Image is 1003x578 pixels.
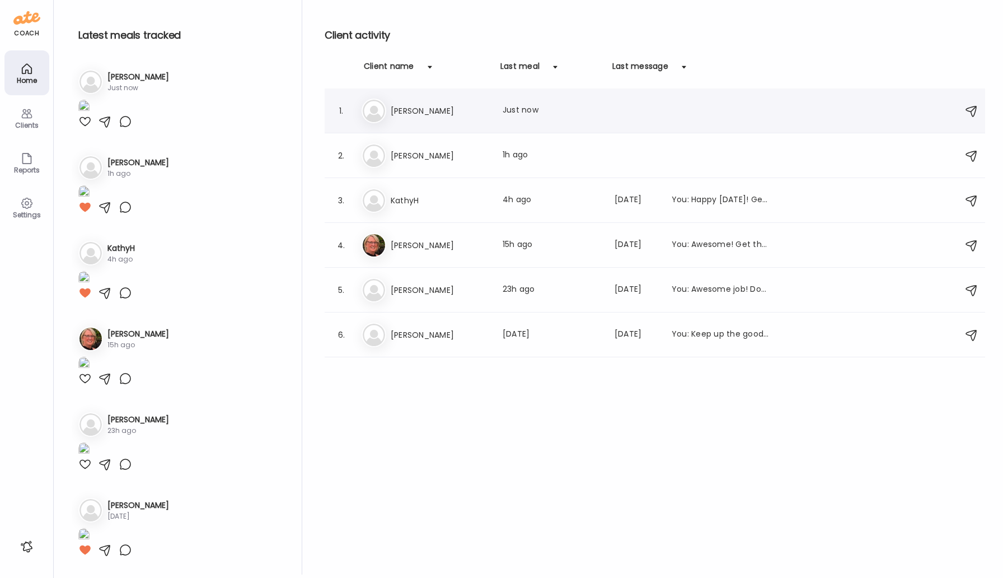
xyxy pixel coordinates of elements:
img: images%2FMmnsg9FMMIdfUg6NitmvFa1XKOJ3%2F2BtrZO3t8R58kasL7ek9%2F6tg1eSNJdkWy6CEC8b8W_1080 [78,185,90,201]
h3: [PERSON_NAME] [107,71,169,83]
img: bg-avatar-default.svg [79,71,102,93]
div: 4h ago [107,254,135,264]
h3: [PERSON_NAME] [391,149,489,162]
img: images%2FMTny8fGZ1zOH0uuf6Y6gitpLC3h1%2FglNO6dedUAqm5GUv6ADA%2FXkavja9vnzRndctuo0bH_1080 [78,271,90,286]
div: Last message [612,60,668,78]
img: bg-avatar-default.svg [363,144,385,167]
div: [DATE] [615,239,658,252]
div: coach [14,29,39,38]
img: bg-avatar-default.svg [79,413,102,436]
img: images%2FZ3DZsm46RFSj8cBEpbhayiVxPSD3%2F0VeCtP49OEmlD9URzY0N%2FoPkHAIbtr7jlGt3A5KdZ_1080 [78,100,90,115]
img: bg-avatar-default.svg [363,324,385,346]
h3: [PERSON_NAME] [107,157,169,169]
h3: [PERSON_NAME] [391,239,489,252]
img: images%2FTWbYycbN6VXame8qbTiqIxs9Hvy2%2F8YjIBzHZDtEdViZzlHTT%2F40HzzdCv2Hnl7Yzkkt6X_1080 [78,528,90,543]
div: 1. [335,104,348,118]
h3: KathyH [107,243,135,254]
div: [DATE] [107,511,169,521]
div: 23h ago [107,426,169,436]
div: 15h ago [107,340,169,350]
h3: [PERSON_NAME] [107,414,169,426]
div: Reports [7,166,47,174]
div: [DATE] [615,283,658,297]
div: You: Awesome job! Don't forget to add in sleep and water intake! Keep up the good work! [672,283,770,297]
div: [DATE] [615,194,658,207]
div: 1h ago [107,169,169,179]
div: 4. [335,239,348,252]
div: Home [7,77,47,84]
img: bg-avatar-default.svg [363,279,385,301]
img: bg-avatar-default.svg [79,242,102,264]
h2: Latest meals tracked [78,27,284,44]
div: 15h ago [503,239,601,252]
h3: [PERSON_NAME] [391,104,489,118]
h3: KathyH [391,194,489,207]
h3: [PERSON_NAME] [391,283,489,297]
div: You: Awesome! Get that sleep in for [DATE] and [DATE], you're doing great! [672,239,770,252]
div: [DATE] [503,328,601,342]
div: 23h ago [503,283,601,297]
div: 3. [335,194,348,207]
img: images%2FahVa21GNcOZO3PHXEF6GyZFFpym1%2FzOgGdDRYAMx4Je8fP1Si%2FXTxaywfPc1fyQos0FY6t_1080 [78,357,90,372]
img: ate [13,9,40,27]
img: avatars%2FahVa21GNcOZO3PHXEF6GyZFFpym1 [363,234,385,257]
div: You: Keep up the good work! Get that food in! [672,328,770,342]
div: Settings [7,211,47,218]
h3: [PERSON_NAME] [107,500,169,511]
img: images%2FCVHIpVfqQGSvEEy3eBAt9lLqbdp1%2FEYeV36dPWGdwC3hbtErZ%2FfkwnsIQQHPz8FmFC8NJN_1080 [78,442,90,458]
div: [DATE] [615,328,658,342]
div: Last meal [500,60,540,78]
div: 2. [335,149,348,162]
h3: [PERSON_NAME] [107,328,169,340]
img: bg-avatar-default.svg [79,156,102,179]
div: Client name [364,60,414,78]
h2: Client activity [325,27,985,44]
img: avatars%2FahVa21GNcOZO3PHXEF6GyZFFpym1 [79,328,102,350]
div: 6. [335,328,348,342]
img: bg-avatar-default.svg [363,100,385,122]
img: bg-avatar-default.svg [79,499,102,521]
div: Just now [503,104,601,118]
div: You: Happy [DATE]! Get that food/water/sleep in from the past few days [DATE]! Enjoy your weekend! [672,194,770,207]
div: 1h ago [503,149,601,162]
img: bg-avatar-default.svg [363,189,385,212]
div: Just now [107,83,169,93]
div: 4h ago [503,194,601,207]
div: Clients [7,122,47,129]
div: 5. [335,283,348,297]
h3: [PERSON_NAME] [391,328,489,342]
